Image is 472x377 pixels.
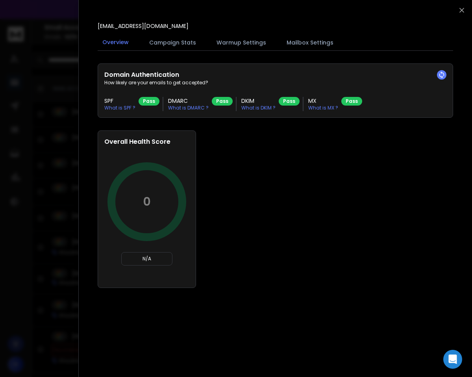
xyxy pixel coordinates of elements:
p: What is DMARC ? [168,105,209,111]
button: Mailbox Settings [282,34,338,51]
div: Pass [139,97,159,106]
h3: SPF [104,97,135,105]
h3: DMARC [168,97,209,105]
h3: DKIM [241,97,276,105]
p: How likely are your emails to get accepted? [104,80,446,86]
div: Pass [279,97,300,106]
button: Campaign Stats [144,34,201,51]
p: [EMAIL_ADDRESS][DOMAIN_NAME] [98,22,189,30]
h2: Domain Authentication [104,70,446,80]
div: Pass [212,97,233,106]
p: 0 [143,195,151,209]
h2: Overall Health Score [104,137,189,147]
button: Overview [98,33,133,52]
div: Pass [341,97,362,106]
button: Warmup Settings [212,34,271,51]
div: Open Intercom Messenger [443,350,462,369]
p: N/A [125,256,169,262]
h3: MX [308,97,338,105]
p: What is MX ? [308,105,338,111]
p: What is DKIM ? [241,105,276,111]
p: What is SPF ? [104,105,135,111]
